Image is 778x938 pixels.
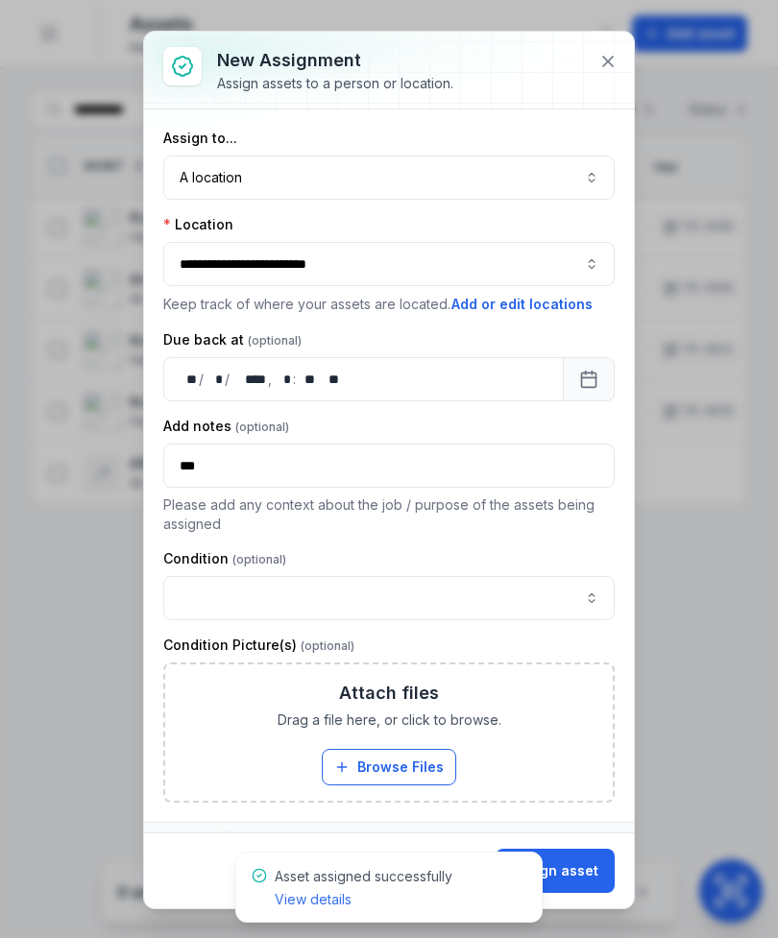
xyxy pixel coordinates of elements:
div: , [268,370,274,389]
label: Add notes [163,417,289,436]
button: Assets1 [144,823,634,861]
button: Assign asset [496,849,615,893]
div: : [293,370,298,389]
button: Browse Files [322,749,456,785]
label: Assign to... [163,129,237,148]
p: Please add any context about the job / purpose of the assets being assigned [163,495,615,534]
div: 1 [218,830,238,854]
div: year, [231,370,268,389]
label: Due back at [163,330,302,349]
div: day, [180,370,199,389]
span: Drag a file here, or click to browse. [278,710,501,730]
h3: New assignment [217,47,453,74]
span: Asset assigned successfully [275,868,452,907]
h3: Attach files [339,680,439,707]
label: Location [163,215,233,234]
div: Assign assets to a person or location. [217,74,453,93]
button: Calendar [563,357,615,401]
div: am/pm, [319,370,341,389]
div: hour, [274,370,293,389]
a: View details [275,890,352,909]
p: Keep track of where your assets are located. [163,294,615,315]
label: Condition Picture(s) [163,636,354,655]
button: Cancel [406,849,488,893]
div: month, [206,370,225,389]
label: Condition [163,549,286,568]
div: / [225,370,231,389]
div: minute, [298,370,317,389]
span: Assets [163,830,238,854]
button: Add or edit locations [450,294,594,315]
button: A location [163,156,615,200]
div: / [199,370,206,389]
